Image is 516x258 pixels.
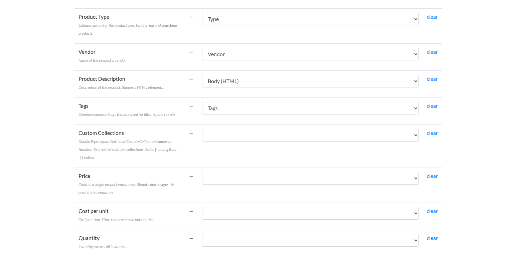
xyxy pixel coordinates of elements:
td: ← [185,203,198,230]
a: clear [427,13,438,20]
a: clear [427,130,438,136]
td: ← [185,43,198,70]
label: Vendor [78,48,127,64]
td: ← [185,124,198,168]
td: ← [185,230,198,257]
a: clear [427,208,438,214]
iframe: Drift Widget Chat Controller [483,225,508,250]
span: Description of the product. Supports HTML elements. [78,85,164,90]
span: Double Pipe-separated list of Custom Collection Names or Handles, Example of multiple collections... [78,139,178,160]
span: Cost per item. Store customers will not see this. [78,217,154,222]
a: clear [427,173,438,179]
span: Categorization for the product used for filtering and searching products. [78,23,177,36]
a: clear [427,48,438,55]
td: ← [185,168,198,203]
span: Comma-separated tags that are used for filtering and search. [78,112,176,117]
label: Tags [78,102,176,118]
label: Cost per unit [78,207,154,223]
span: Creates a single product variation in Shopify and assigns the price to this variation. [78,182,175,195]
label: Product Type [78,13,181,37]
a: clear [427,102,438,109]
a: clear [427,235,438,241]
a: clear [427,75,438,82]
label: Product Description [78,75,164,91]
label: Price [78,172,181,196]
span: Name of the product's vendor. [78,58,127,63]
td: ← [185,70,198,97]
label: Custom Collections [78,129,181,161]
span: Inventory across all locations. [78,244,126,249]
label: Quantity [78,234,126,250]
td: ← [185,8,198,43]
td: ← [185,97,198,124]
